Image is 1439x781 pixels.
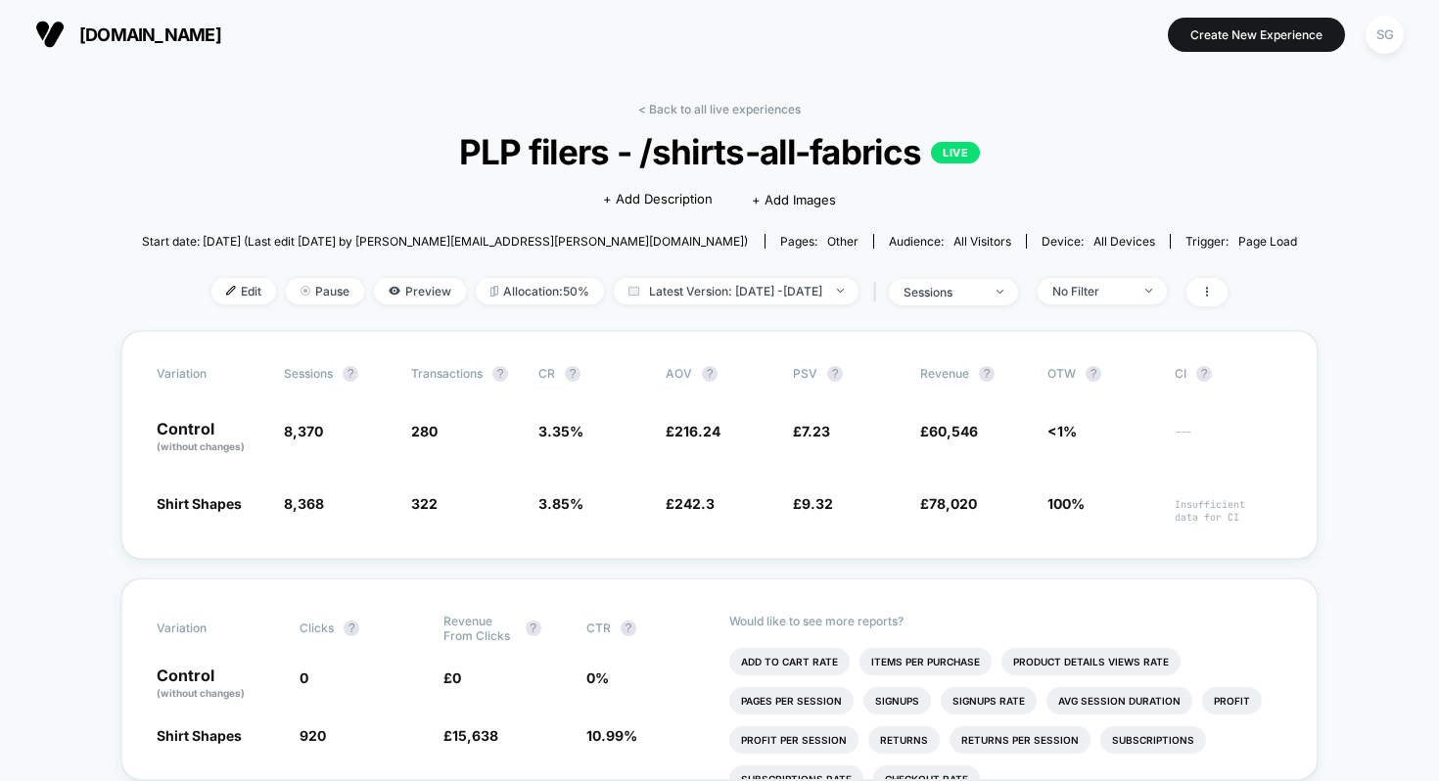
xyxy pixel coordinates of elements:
img: end [1145,289,1152,293]
span: <1% [1047,423,1077,439]
p: Control [157,421,264,454]
div: No Filter [1052,284,1131,299]
li: Items Per Purchase [859,648,992,675]
span: Insufficient data for CI [1175,498,1282,524]
span: 322 [411,495,438,512]
button: ? [344,620,359,636]
li: Returns Per Session [950,726,1091,754]
span: 0 [300,669,308,686]
span: Revenue From Clicks [443,614,516,643]
span: 3.35 % [538,423,583,439]
span: + Add Images [752,192,836,207]
button: SG [1360,15,1410,55]
span: (without changes) [157,440,245,452]
span: 280 [411,423,438,439]
li: Profit [1202,687,1262,714]
span: £ [793,423,830,439]
button: Create New Experience [1168,18,1345,52]
span: Latest Version: [DATE] - [DATE] [614,278,859,304]
span: Device: [1026,234,1170,249]
span: 7.23 [802,423,830,439]
li: Add To Cart Rate [729,648,850,675]
span: Shirt Shapes [157,727,242,744]
div: SG [1366,16,1404,54]
span: Edit [211,278,276,304]
span: 216.24 [674,423,720,439]
span: Variation [157,614,264,643]
button: ? [702,366,718,382]
li: Product Details Views Rate [1001,648,1181,675]
span: --- [1175,426,1282,454]
button: ? [827,366,843,382]
button: ? [1086,366,1101,382]
span: PSV [793,366,817,381]
li: Avg Session Duration [1046,687,1192,714]
span: £ [443,727,498,744]
button: ? [526,620,541,636]
button: ? [565,366,580,382]
span: CI [1175,366,1282,382]
li: Returns [868,726,940,754]
span: 3.85 % [538,495,583,512]
span: Preview [374,278,466,304]
span: CR [538,366,555,381]
span: 60,546 [929,423,978,439]
span: 10.99 % [586,727,637,744]
img: end [997,290,1003,294]
button: ? [1196,366,1212,382]
span: 242.3 [674,495,715,512]
span: All Visitors [953,234,1011,249]
span: other [827,234,859,249]
span: £ [666,495,715,512]
p: LIVE [931,142,980,163]
span: PLP filers - /shirts-all-fabrics [200,131,1239,172]
span: + Add Description [603,190,713,209]
span: Start date: [DATE] (Last edit [DATE] by [PERSON_NAME][EMAIL_ADDRESS][PERSON_NAME][DOMAIN_NAME]) [142,234,748,249]
span: 9.32 [802,495,833,512]
li: Pages Per Session [729,687,854,714]
span: Clicks [300,620,334,635]
span: Page Load [1238,234,1297,249]
p: Would like to see more reports? [729,614,1282,628]
div: Audience: [889,234,1011,249]
button: ? [979,366,995,382]
span: Sessions [284,366,333,381]
img: rebalance [490,286,498,297]
span: | [868,278,889,306]
span: Transactions [411,366,483,381]
span: OTW [1047,366,1155,382]
li: Signups Rate [941,687,1037,714]
span: £ [666,423,720,439]
span: £ [443,669,461,686]
img: Visually logo [35,20,65,49]
img: end [301,286,310,296]
p: Control [157,667,280,701]
span: Variation [157,366,264,382]
span: 0 [452,669,461,686]
span: 100% [1047,495,1085,512]
img: edit [226,286,236,296]
span: (without changes) [157,687,245,699]
span: CTR [586,620,611,635]
li: Signups [863,687,931,714]
button: ? [621,620,636,636]
span: £ [793,495,833,512]
span: [DOMAIN_NAME] [79,24,221,45]
span: 78,020 [929,495,977,512]
span: Shirt Shapes [157,495,242,512]
span: £ [920,495,977,512]
span: AOV [666,366,692,381]
a: < Back to all live experiences [638,102,801,116]
span: 15,638 [452,727,498,744]
span: 920 [300,727,326,744]
button: [DOMAIN_NAME] [29,19,227,50]
span: Revenue [920,366,969,381]
div: sessions [904,285,982,299]
span: Pause [286,278,364,304]
li: Profit Per Session [729,726,859,754]
span: Allocation: 50% [476,278,604,304]
div: Pages: [780,234,859,249]
span: £ [920,423,978,439]
span: 8,370 [284,423,323,439]
img: calendar [628,286,639,296]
